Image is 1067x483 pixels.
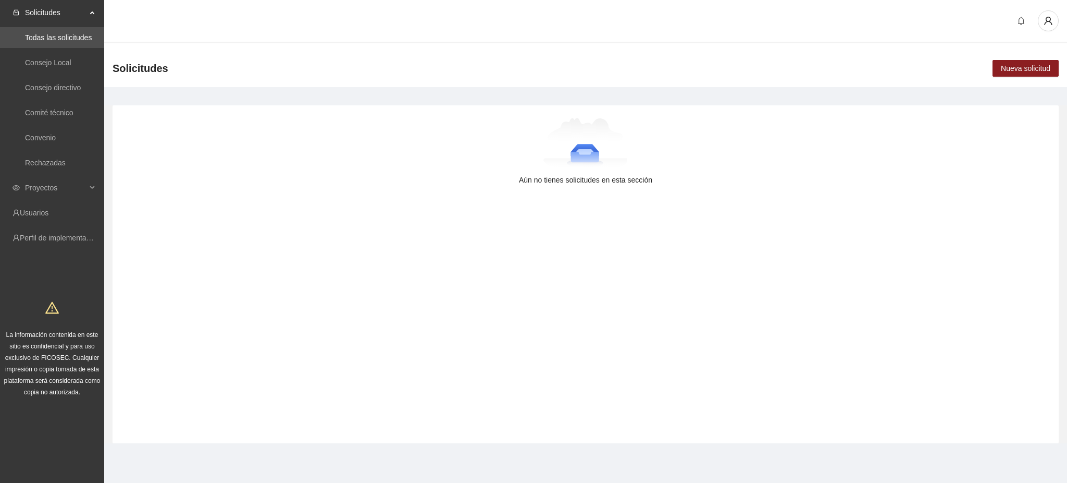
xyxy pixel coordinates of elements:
[20,234,101,242] a: Perfil de implementadora
[25,83,81,92] a: Consejo directivo
[13,9,20,16] span: inbox
[1013,17,1029,25] span: bell
[20,209,48,217] a: Usuarios
[25,33,92,42] a: Todas las solicitudes
[113,60,168,77] span: Solicitudes
[25,58,71,67] a: Consejo Local
[1038,16,1058,26] span: user
[25,2,86,23] span: Solicitudes
[45,301,59,315] span: warning
[25,177,86,198] span: Proyectos
[4,331,101,396] span: La información contenida en este sitio es confidencial y para uso exclusivo de FICOSEC. Cualquier...
[25,159,66,167] a: Rechazadas
[992,60,1059,77] button: Nueva solicitud
[1001,63,1050,74] span: Nueva solicitud
[25,134,56,142] a: Convenio
[543,118,628,170] img: Aún no tienes solicitudes en esta sección
[25,108,73,117] a: Comité técnico
[1038,10,1059,31] button: user
[129,174,1042,186] div: Aún no tienes solicitudes en esta sección
[1013,13,1029,29] button: bell
[13,184,20,191] span: eye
